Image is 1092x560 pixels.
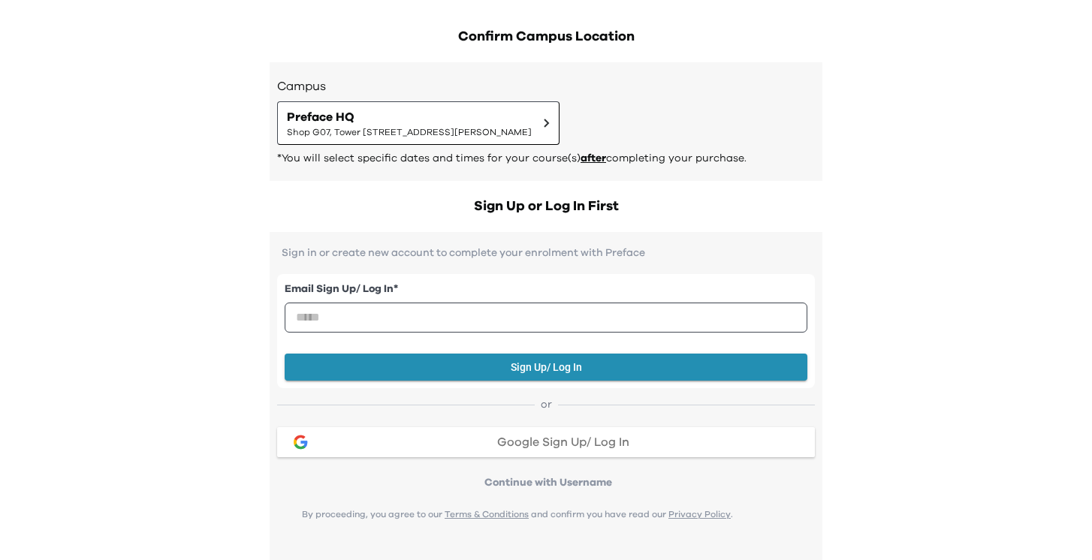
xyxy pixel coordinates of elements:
[277,508,758,520] p: By proceeding, you agree to our and confirm you have read our .
[291,433,309,451] img: google login
[270,196,822,217] h2: Sign Up or Log In First
[287,126,532,138] span: Shop G07, Tower [STREET_ADDRESS][PERSON_NAME]
[277,247,815,259] p: Sign in or create new account to complete your enrolment with Preface
[445,510,529,519] a: Terms & Conditions
[282,475,815,490] p: Continue with Username
[285,354,807,381] button: Sign Up/ Log In
[270,26,822,47] h2: Confirm Campus Location
[277,77,815,95] h3: Campus
[535,397,558,412] span: or
[277,101,560,145] button: Preface HQShop G07, Tower [STREET_ADDRESS][PERSON_NAME]
[581,153,606,164] span: after
[287,108,532,126] span: Preface HQ
[277,151,815,166] p: *You will select specific dates and times for your course(s) completing your purchase.
[285,282,807,297] label: Email Sign Up/ Log In *
[277,427,815,457] button: google loginGoogle Sign Up/ Log In
[497,436,629,448] span: Google Sign Up/ Log In
[668,510,731,519] a: Privacy Policy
